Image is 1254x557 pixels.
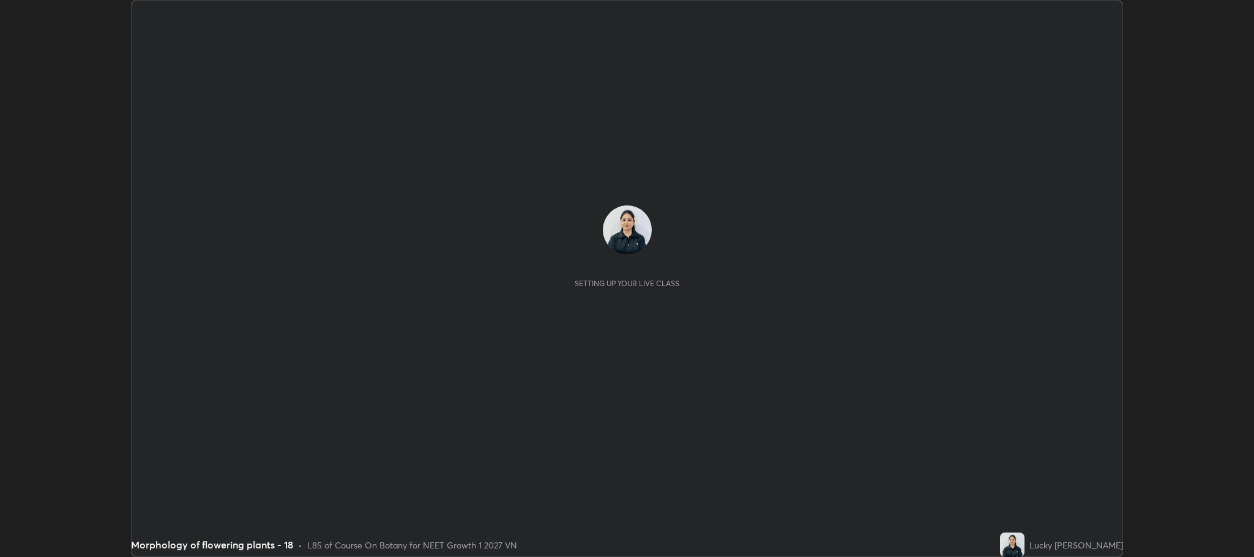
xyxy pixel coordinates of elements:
[1029,539,1123,551] div: Lucky [PERSON_NAME]
[298,539,302,551] div: •
[603,205,652,254] img: ac32ed79869041e68d2c152ee794592b.jpg
[1000,533,1024,557] img: ac32ed79869041e68d2c152ee794592b.jpg
[575,279,679,288] div: Setting up your live class
[307,539,517,551] div: L85 of Course On Botany for NEET Growth 1 2027 VN
[131,537,293,552] div: Morphology of flowering plants - 18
